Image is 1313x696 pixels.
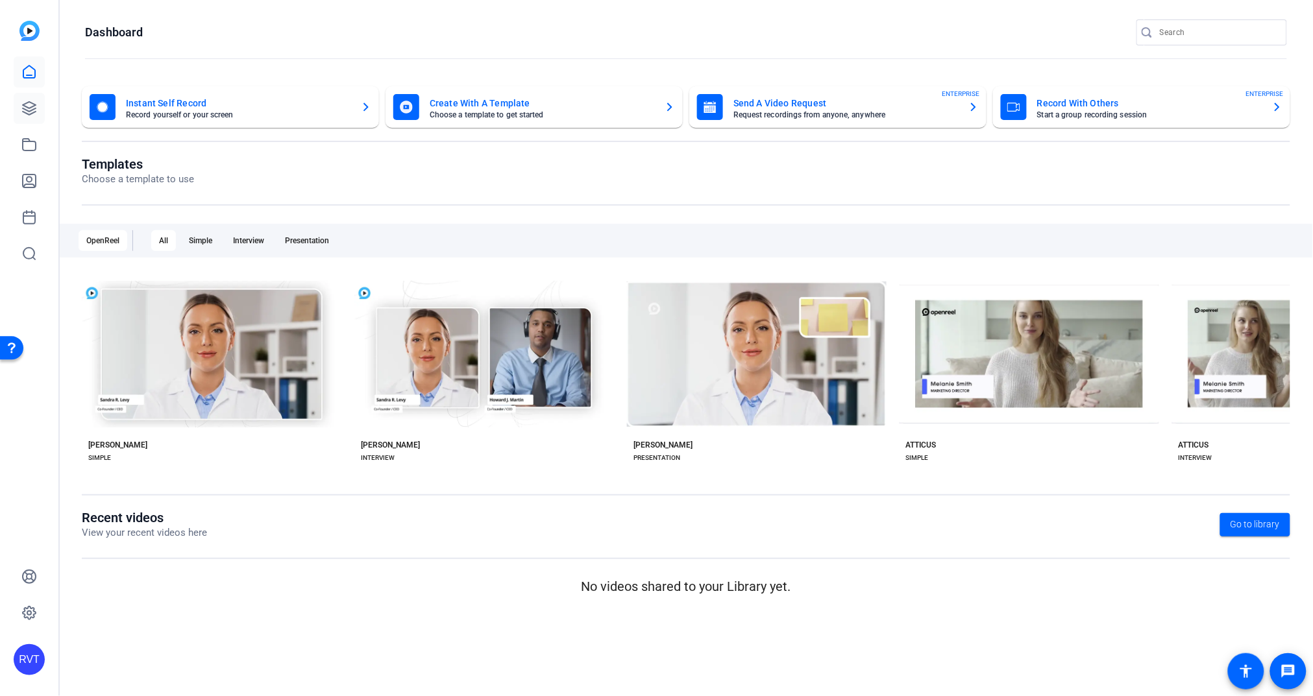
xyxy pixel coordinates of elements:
h1: Dashboard [85,25,143,40]
mat-card-subtitle: Request recordings from anyone, anywhere [733,111,958,119]
div: All [151,230,176,251]
div: Simple [181,230,220,251]
mat-card-title: Instant Self Record [126,95,350,111]
div: SIMPLE [88,453,111,463]
div: OpenReel [79,230,127,251]
button: Record With OthersStart a group recording sessionENTERPRISE [993,86,1290,128]
div: ATTICUS [906,440,937,450]
img: blue-gradient.svg [19,21,40,41]
div: [PERSON_NAME] [361,440,420,450]
mat-card-subtitle: Start a group recording session [1037,111,1262,119]
mat-card-subtitle: Choose a template to get started [430,111,654,119]
mat-icon: message [1281,664,1296,679]
p: No videos shared to your Library yet. [82,577,1290,596]
mat-card-title: Create With A Template [430,95,654,111]
mat-card-subtitle: Record yourself or your screen [126,111,350,119]
div: Presentation [277,230,337,251]
p: View your recent videos here [82,525,207,540]
span: Go to library [1231,518,1280,531]
mat-card-title: Record With Others [1037,95,1262,111]
div: [PERSON_NAME] [88,440,147,450]
div: Interview [225,230,272,251]
div: RVT [14,644,45,675]
div: INTERVIEW [361,453,395,463]
h1: Recent videos [82,510,207,525]
span: ENTERPRISE [1246,89,1284,99]
div: [PERSON_NAME] [633,440,693,450]
a: Go to library [1220,513,1290,536]
div: SIMPLE [906,453,929,463]
mat-card-title: Send A Video Request [733,95,958,111]
input: Search [1160,25,1277,40]
button: Instant Self RecordRecord yourself or your screen [82,86,379,128]
div: PRESENTATION [633,453,680,463]
mat-icon: accessibility [1238,664,1254,679]
p: Choose a template to use [82,172,194,187]
div: INTERVIEW [1179,453,1212,463]
h1: Templates [82,156,194,172]
button: Create With A TemplateChoose a template to get started [386,86,683,128]
div: ATTICUS [1179,440,1209,450]
button: Send A Video RequestRequest recordings from anyone, anywhereENTERPRISE [689,86,987,128]
span: ENTERPRISE [942,89,980,99]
